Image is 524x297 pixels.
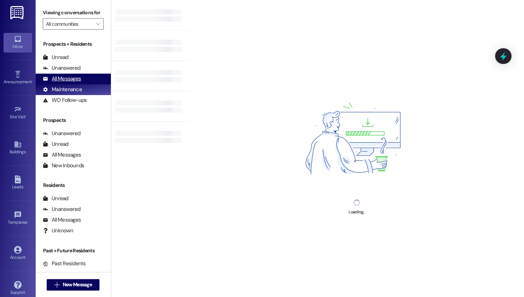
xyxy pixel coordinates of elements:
span: • [27,219,29,224]
div: Unread [43,195,68,202]
div: Residents [36,182,111,189]
div: Future Residents [43,271,91,278]
div: WO Follow-ups [43,96,87,104]
a: Buildings [4,138,32,158]
span: • [32,78,33,83]
div: Unanswered [43,64,81,72]
a: Inbox [4,33,32,52]
div: Prospects + Residents [36,40,111,48]
div: All Messages [43,75,81,83]
div: Loading... [349,208,365,216]
a: Templates • [4,209,32,228]
a: Site Visit • [4,103,32,123]
i:  [96,21,100,27]
span: New Message [63,281,92,288]
div: Prospects [36,117,111,124]
div: All Messages [43,216,81,224]
div: All Messages [43,151,81,159]
div: Unread [43,54,68,61]
input: All communities [46,18,92,30]
div: Unanswered [43,206,81,213]
div: Unknown [43,227,73,234]
i:  [54,282,60,288]
img: ResiDesk Logo [10,6,25,19]
button: New Message [47,279,99,291]
div: Past + Future Residents [36,247,111,254]
span: • [26,113,27,118]
a: Leads [4,173,32,193]
a: Account [4,244,32,263]
div: Unanswered [43,130,81,137]
div: Past Residents [43,260,86,267]
div: Unread [43,140,68,148]
label: Viewing conversations for [43,7,104,18]
div: New Inbounds [43,162,84,169]
div: Maintenance [43,86,82,93]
